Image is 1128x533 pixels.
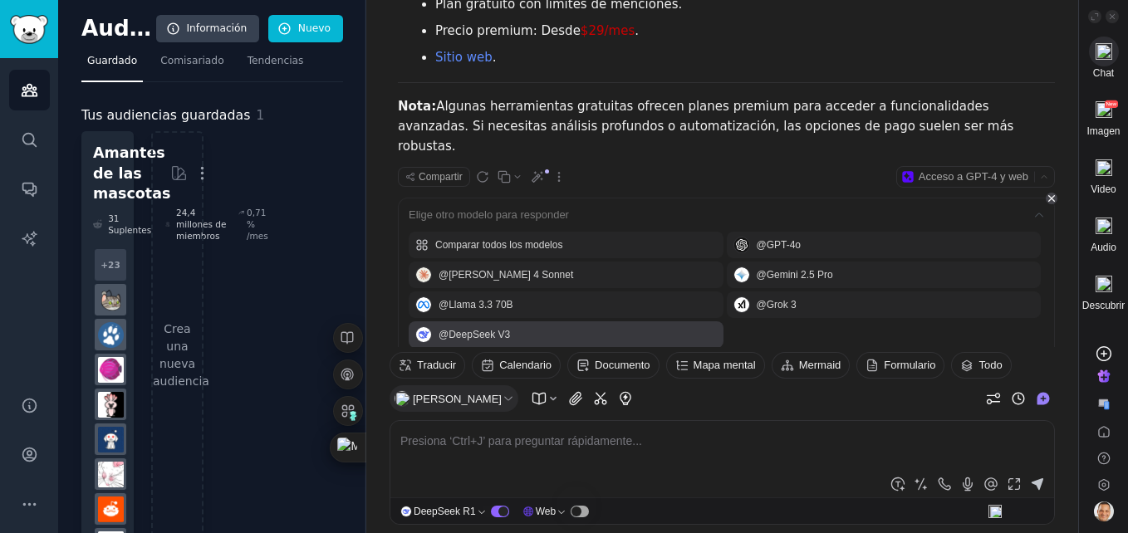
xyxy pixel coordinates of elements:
span: 1 [256,107,264,123]
a: Guardado [81,48,143,82]
img: Gatos [98,287,124,313]
img: Loros [98,392,124,418]
a: Información [156,15,259,43]
a: Tendencias [242,48,310,82]
font: Nuevo [298,22,331,37]
div: + [93,247,128,282]
div: Amantes de las mascotas [93,143,170,204]
a: Comisariado [154,48,230,82]
span: Tus audiencias guardadas [81,105,250,126]
font: 31 Suplentes [108,213,154,236]
div: 0,71 % /mes [247,207,274,242]
span: Comisariado [160,54,224,69]
span: Tendencias [248,54,304,69]
font: Información [186,22,247,37]
img: Dragones barbudos [98,496,124,522]
img: Logotipo de GummySearch [10,15,48,44]
a: Nuevo [268,15,343,43]
img: RATAS [98,462,124,487]
img: perroscontrabajos [98,427,124,452]
font: 23 [108,260,120,270]
span: Guardado [87,54,137,69]
h2: Audiencias [81,16,156,42]
img: Acuarios [98,357,124,383]
img: Perros [98,322,124,348]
